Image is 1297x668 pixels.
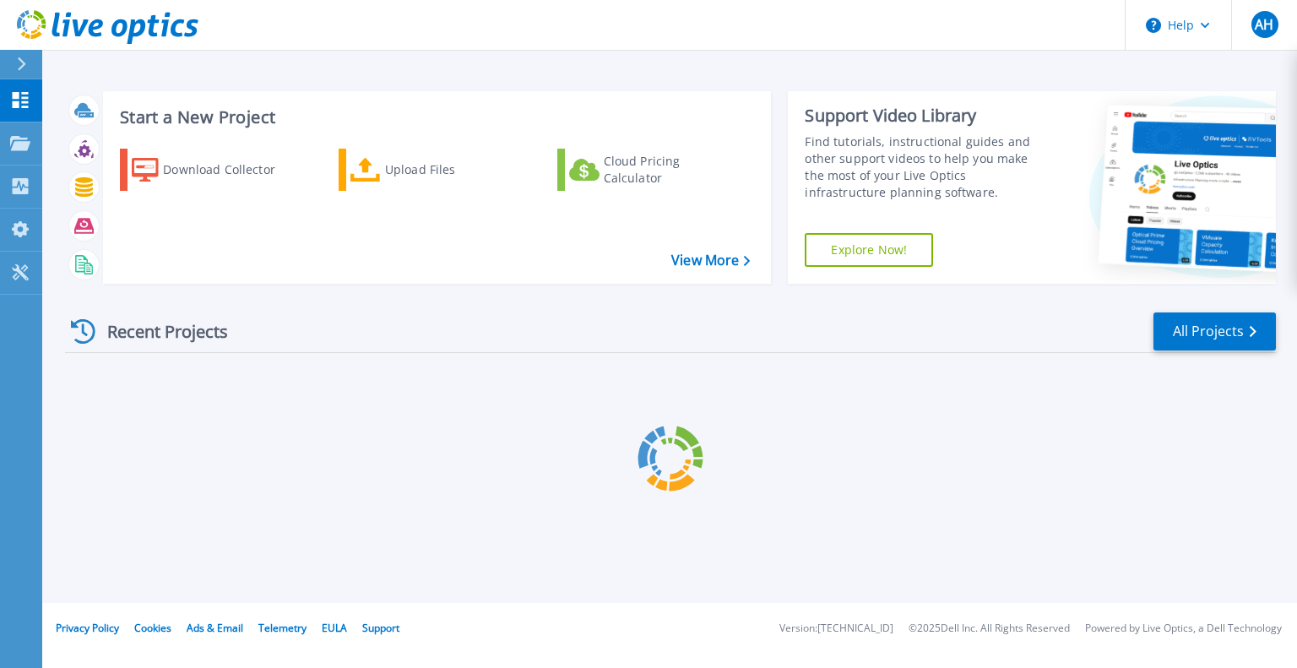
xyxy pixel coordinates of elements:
span: AH [1255,18,1273,31]
h3: Start a New Project [120,108,750,127]
a: Cloud Pricing Calculator [557,149,746,191]
div: Cloud Pricing Calculator [604,153,739,187]
div: Upload Files [385,153,520,187]
li: © 2025 Dell Inc. All Rights Reserved [909,623,1070,634]
a: Upload Files [339,149,527,191]
a: Ads & Email [187,621,243,635]
div: Download Collector [163,153,298,187]
div: Find tutorials, instructional guides and other support videos to help you make the most of your L... [805,133,1050,201]
a: View More [671,253,750,269]
div: Support Video Library [805,105,1050,127]
a: EULA [322,621,347,635]
a: Explore Now! [805,233,933,267]
a: Download Collector [120,149,308,191]
a: All Projects [1153,312,1276,350]
a: Cookies [134,621,171,635]
li: Version: [TECHNICAL_ID] [779,623,893,634]
a: Privacy Policy [56,621,119,635]
li: Powered by Live Optics, a Dell Technology [1085,623,1282,634]
a: Telemetry [258,621,307,635]
div: Recent Projects [65,311,251,352]
a: Support [362,621,399,635]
